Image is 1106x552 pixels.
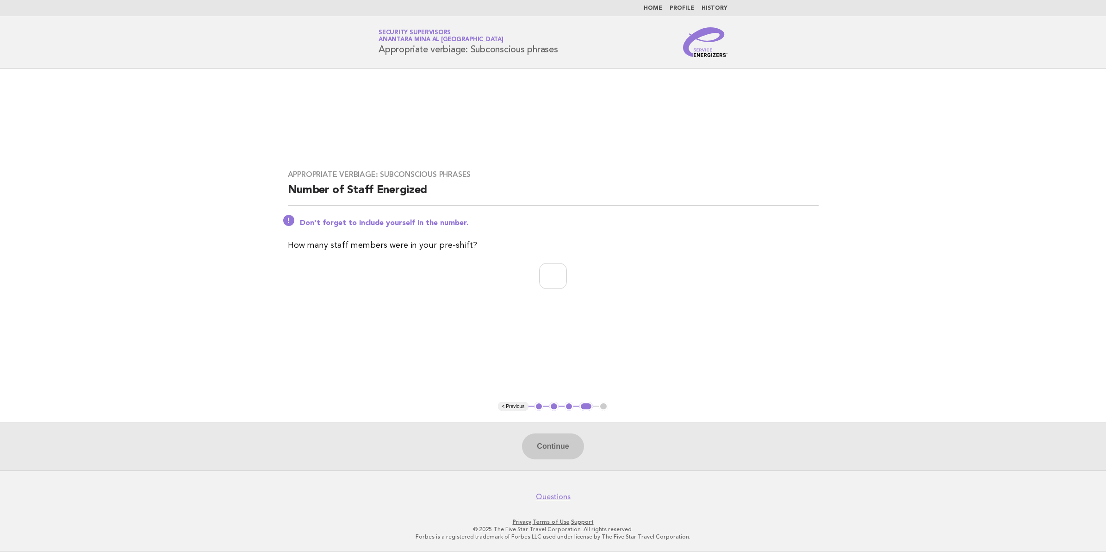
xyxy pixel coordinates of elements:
[498,402,528,411] button: < Previous
[565,402,574,411] button: 3
[549,402,559,411] button: 2
[670,6,694,11] a: Profile
[513,519,531,525] a: Privacy
[579,402,593,411] button: 4
[288,239,819,252] p: How many staff members were in your pre-shift?
[300,219,819,228] p: Don't forget to include yourself in the number.
[571,519,594,525] a: Support
[534,402,544,411] button: 1
[702,6,727,11] a: History
[536,492,571,502] a: Questions
[683,27,727,57] img: Service Energizers
[270,533,836,540] p: Forbes is a registered trademark of Forbes LLC used under license by The Five Star Travel Corpora...
[270,518,836,526] p: · ·
[270,526,836,533] p: © 2025 The Five Star Travel Corporation. All rights reserved.
[288,170,819,179] h3: Appropriate verbiage: Subconscious phrases
[644,6,662,11] a: Home
[379,30,503,43] a: Security SupervisorsAnantara Mina al [GEOGRAPHIC_DATA]
[379,30,558,54] h1: Appropriate verbiage: Subconscious phrases
[533,519,570,525] a: Terms of Use
[288,183,819,206] h2: Number of Staff Energized
[379,37,503,43] span: Anantara Mina al [GEOGRAPHIC_DATA]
